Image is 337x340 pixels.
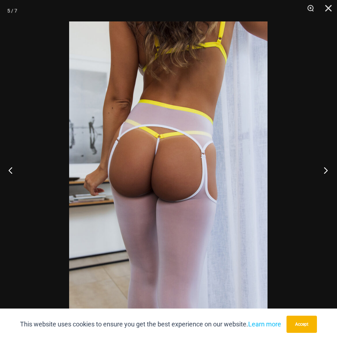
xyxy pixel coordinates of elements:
a: Learn more [248,320,281,328]
button: Accept [287,316,317,333]
div: 5 / 7 [7,5,17,16]
button: Next [310,152,337,188]
p: This website uses cookies to ensure you get the best experience on our website. [20,319,281,330]
img: Electric Illusion White Neon Yellow 1521 Bra 611 Micro 552 Tights 04 [69,21,268,319]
